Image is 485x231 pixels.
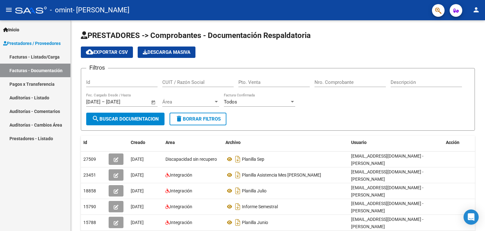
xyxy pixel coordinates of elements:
[175,115,183,122] mat-icon: delete
[351,201,423,213] span: [EMAIL_ADDRESS][DOMAIN_NAME] - [PERSON_NAME]
[446,140,459,145] span: Acción
[83,140,87,145] span: Id
[131,188,144,193] span: [DATE]
[170,172,192,178] span: Integración
[242,204,278,209] span: Informe Semestral
[351,169,423,182] span: [EMAIL_ADDRESS][DOMAIN_NAME] - [PERSON_NAME]
[102,99,105,105] span: –
[242,188,266,193] span: Planilla Julio
[225,140,241,145] span: Archivo
[83,172,96,178] span: 23451
[73,3,129,17] span: - [PERSON_NAME]
[83,157,96,162] span: 27509
[128,136,163,149] datatable-header-cell: Creado
[234,202,242,212] i: Descargar documento
[175,116,221,122] span: Borrar Filtros
[86,113,165,125] button: Buscar Documentacion
[163,136,223,149] datatable-header-cell: Area
[86,99,100,105] input: Fecha inicio
[83,188,96,193] span: 18858
[86,48,93,56] mat-icon: cloud_download
[83,220,96,225] span: 15788
[165,140,175,145] span: Area
[242,220,268,225] span: Planilla Junio
[464,209,479,225] div: Open Intercom Messenger
[106,99,137,105] input: Fecha fin
[138,47,195,58] button: Descarga Masiva
[351,140,367,145] span: Usuario
[234,186,242,196] i: Descargar documento
[443,136,475,149] datatable-header-cell: Acción
[5,6,13,14] mat-icon: menu
[170,220,192,225] span: Integración
[234,154,242,164] i: Descargar documento
[242,172,321,178] span: Planilla Asistencia Mes [PERSON_NAME]
[351,217,423,229] span: [EMAIL_ADDRESS][DOMAIN_NAME] - [PERSON_NAME]
[86,49,128,55] span: Exportar CSV
[242,157,264,162] span: Planilla Sep
[92,116,159,122] span: Buscar Documentacion
[81,31,311,40] span: PRESTADORES -> Comprobantes - Documentación Respaldatoria
[131,204,144,209] span: [DATE]
[472,6,480,14] mat-icon: person
[50,3,73,17] span: - omint
[165,157,217,162] span: Discapacidad sin recupero
[138,47,195,58] app-download-masive: Descarga masiva de comprobantes (adjuntos)
[3,26,19,33] span: Inicio
[143,49,190,55] span: Descarga Masiva
[131,172,144,178] span: [DATE]
[234,170,242,180] i: Descargar documento
[92,115,99,122] mat-icon: search
[131,140,145,145] span: Creado
[351,153,423,166] span: [EMAIL_ADDRESS][DOMAIN_NAME] - [PERSON_NAME]
[162,99,213,105] span: Área
[349,136,443,149] datatable-header-cell: Usuario
[224,99,237,105] span: Todos
[170,113,226,125] button: Borrar Filtros
[81,47,133,58] button: Exportar CSV
[223,136,349,149] datatable-header-cell: Archivo
[83,204,96,209] span: 15790
[3,40,61,47] span: Prestadores / Proveedores
[131,220,144,225] span: [DATE]
[170,204,192,209] span: Integración
[86,63,108,72] h3: Filtros
[234,217,242,228] i: Descargar documento
[351,185,423,197] span: [EMAIL_ADDRESS][DOMAIN_NAME] - [PERSON_NAME]
[170,188,192,193] span: Integración
[81,136,106,149] datatable-header-cell: Id
[150,99,157,106] button: Open calendar
[131,157,144,162] span: [DATE]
